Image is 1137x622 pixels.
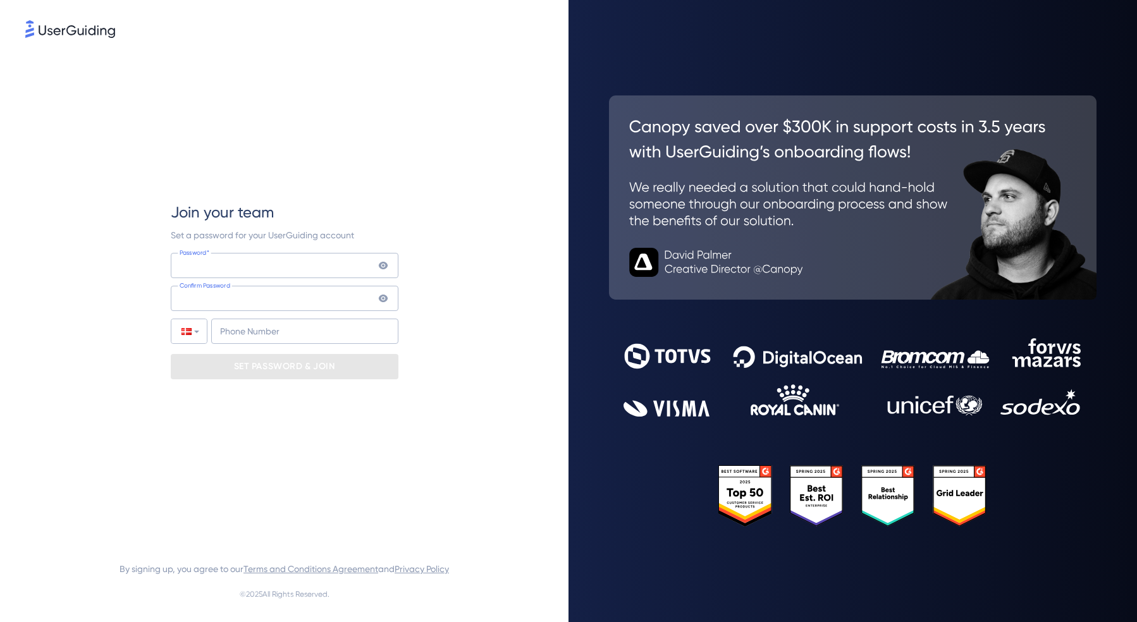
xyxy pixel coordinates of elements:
[718,465,986,527] img: 25303e33045975176eb484905ab012ff.svg
[120,561,449,576] span: By signing up, you agree to our and
[395,564,449,574] a: Privacy Policy
[171,202,274,223] span: Join your team
[171,319,207,343] div: Denmark: + 45
[171,230,354,240] span: Set a password for your UserGuiding account
[211,319,398,344] input: Phone Number
[240,587,329,602] span: © 2025 All Rights Reserved.
[624,338,1082,416] img: 9302ce2ac39453076f5bc0f2f2ca889b.svg
[609,95,1097,299] img: 26c0aa7c25a843aed4baddd2b5e0fa68.svg
[234,357,335,377] p: SET PASSWORD & JOIN
[25,20,115,38] img: 8faab4ba6bc7696a72372aa768b0286c.svg
[243,564,378,574] a: Terms and Conditions Agreement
